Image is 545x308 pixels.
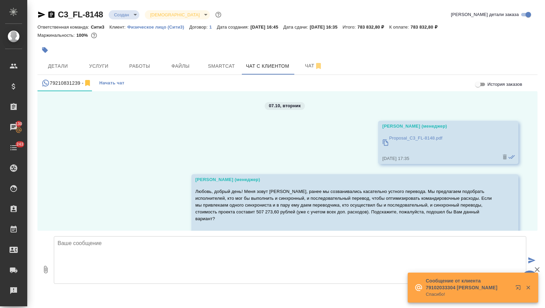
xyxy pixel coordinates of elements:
[37,25,91,30] p: Ответственная команда:
[37,11,46,19] button: Скопировать ссылку для ЯМессенджера
[209,24,217,30] a: 1
[112,12,131,18] button: Создан
[382,133,495,152] a: Proposal_C3_FL-8148.pdf
[214,10,223,19] button: Доп статусы указывают на важность/срочность заказа
[426,277,511,291] p: Сообщение от клиента 79102033304 [PERSON_NAME]
[99,79,124,87] span: Начать чат
[314,62,323,70] svg: Отписаться
[12,141,28,148] span: 243
[148,12,202,18] button: [DEMOGRAPHIC_DATA]
[145,10,210,19] div: Создан
[82,62,115,70] span: Услуги
[250,25,283,30] p: [DATE] 16:45
[217,25,250,30] p: Дата создания:
[189,25,209,30] p: Договор:
[37,33,76,38] p: Маржинальность:
[91,25,110,30] p: Сити3
[357,25,389,30] p: 783 832,80 ₽
[90,31,98,40] button: 0.00 RUB;
[123,62,156,70] span: Работы
[209,25,217,30] p: 1
[42,62,74,70] span: Детали
[451,11,519,18] span: [PERSON_NAME] детали заказа
[382,123,495,130] div: [PERSON_NAME] (менеджер)
[382,155,495,162] div: [DATE] 17:35
[37,43,52,58] button: Добавить тэг
[297,62,330,70] span: Чат
[521,285,535,291] button: Закрыть
[269,102,301,109] p: 07.10, вторник
[343,25,357,30] p: Итого:
[310,25,343,30] p: [DATE] 16:35
[83,79,92,87] svg: Отписаться
[109,10,139,19] div: Создан
[2,119,26,136] a: 130
[76,33,90,38] p: 100%
[127,25,189,30] p: Физическое лицо (Сити3)
[11,120,27,127] span: 130
[205,62,238,70] span: Smartcat
[511,281,528,297] button: Открыть в новой вкладке
[109,25,127,30] p: Клиент:
[47,11,56,19] button: Скопировать ссылку
[58,10,103,19] a: C3_FL-8148
[2,139,26,156] a: 243
[389,135,442,142] p: Proposal_C3_FL-8148.pdf
[42,79,92,87] div: 79210831239 (Любовь) - (undefined)
[246,62,289,70] span: Чат с клиентом
[37,75,538,91] div: simple tabs example
[127,24,189,30] a: Физическое лицо (Сити3)
[521,271,538,288] button: 🙏
[96,75,128,91] button: Начать чат
[389,25,411,30] p: К оплате:
[164,62,197,70] span: Файлы
[196,176,495,183] div: [PERSON_NAME] (менеджер)
[196,188,495,222] p: Любовь, добрый день! Меня зовут [PERSON_NAME], ранее мы созванивались касательно устного перевода...
[426,291,511,298] p: Спасибо!
[410,25,442,30] p: 783 832,80 ₽
[487,81,522,88] span: История заказов
[283,25,310,30] p: Дата сдачи:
